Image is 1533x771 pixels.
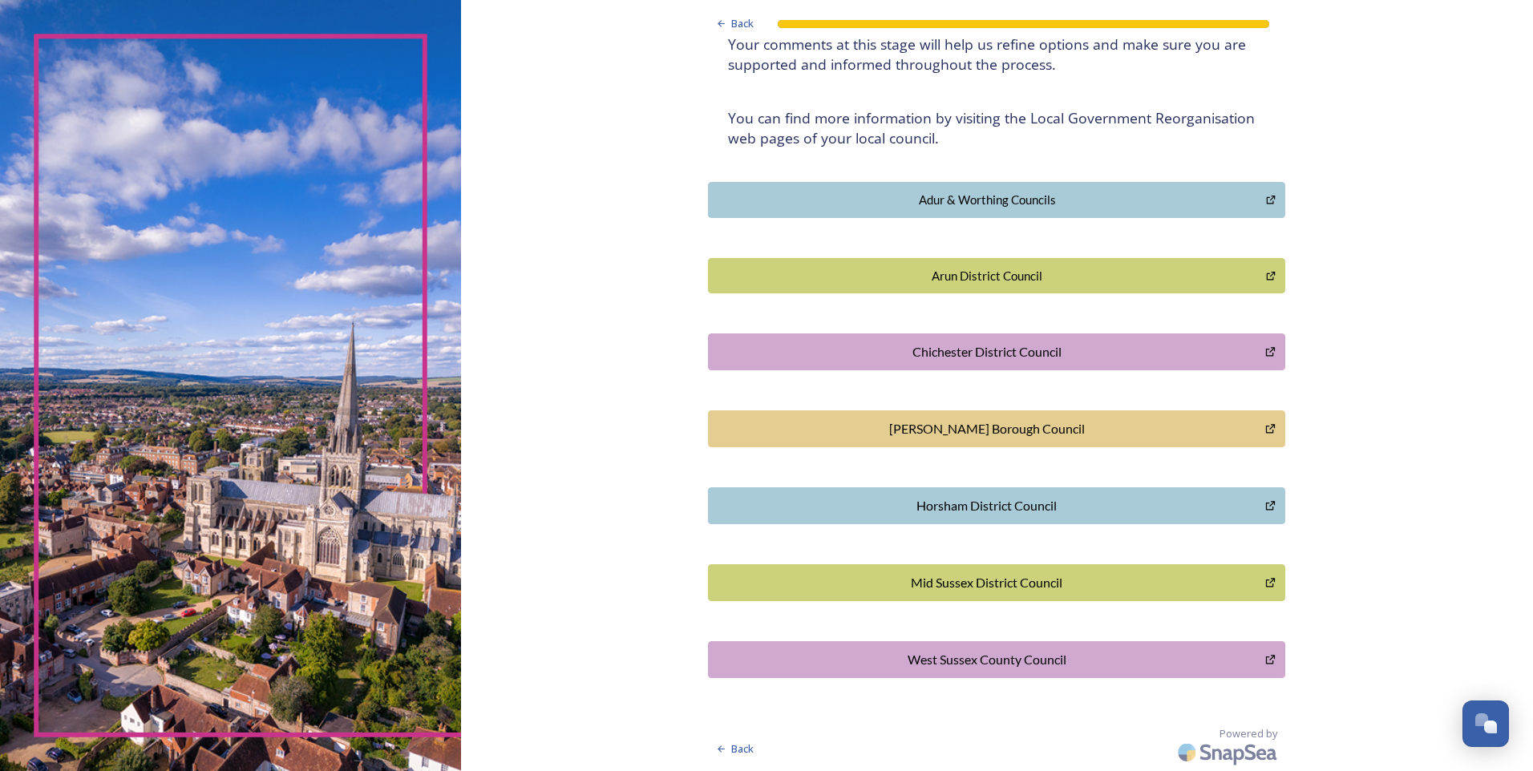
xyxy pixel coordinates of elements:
[1173,733,1285,771] img: SnapSea Logo
[728,34,1265,75] h4: Your comments at this stage will help us refine options and make sure you are supported and infor...
[708,258,1285,294] button: Arun District Council
[717,342,1256,361] div: Chichester District Council
[1220,726,1277,741] span: Powered by
[717,419,1256,438] div: [PERSON_NAME] Borough Council
[708,564,1285,601] button: Mid Sussex District Council
[708,410,1285,447] button: Crawley Borough Council
[708,641,1285,678] button: West Sussex County Council
[731,16,754,31] span: Back
[717,650,1256,669] div: West Sussex County Council
[717,191,1257,209] div: Adur & Worthing Councils
[1462,700,1509,747] button: Open Chat
[708,182,1285,218] button: Adur & Worthing Councils
[728,108,1265,148] h4: You can find more information by visiting the Local Government Reorganisation web pages of your l...
[708,333,1285,370] button: Chichester District Council
[717,573,1256,592] div: Mid Sussex District Council
[717,267,1257,285] div: Arun District Council
[708,487,1285,524] button: Horsham District Council
[717,496,1256,515] div: Horsham District Council
[731,741,754,757] span: Back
